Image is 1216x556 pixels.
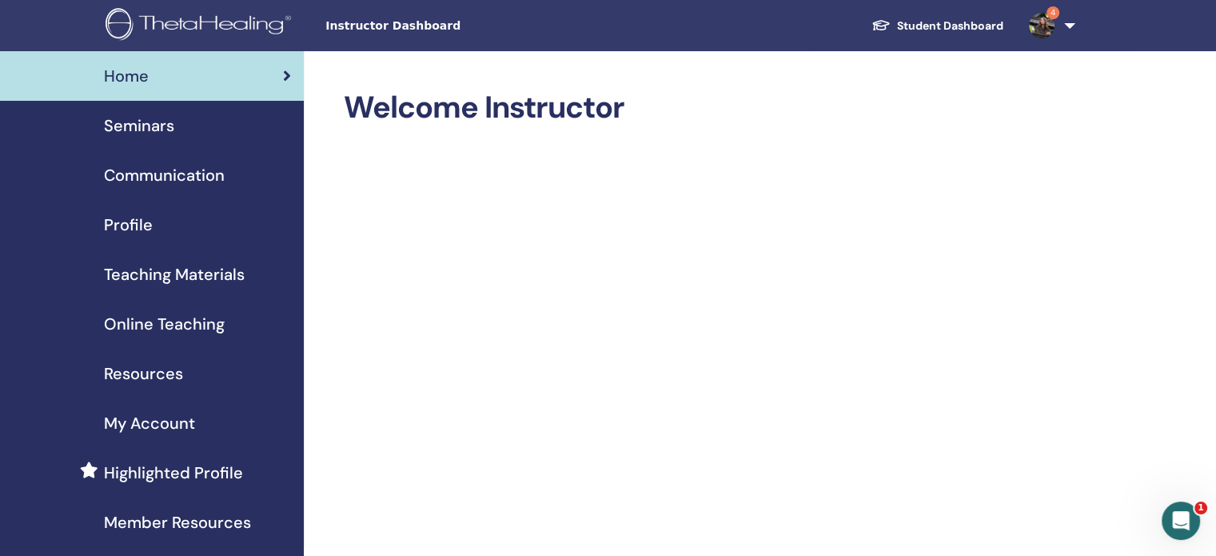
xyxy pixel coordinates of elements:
span: Communication [104,163,225,187]
img: default.jpg [1029,13,1055,38]
span: Profile [104,213,153,237]
span: Online Teaching [104,312,225,336]
a: Student Dashboard [859,11,1016,41]
img: logo.png [106,8,297,44]
span: My Account [104,411,195,435]
span: Member Resources [104,510,251,534]
span: Instructor Dashboard [325,18,565,34]
iframe: Intercom live chat [1162,502,1200,540]
span: Resources [104,362,183,386]
h2: Welcome Instructor [344,90,1072,126]
span: Seminars [104,114,174,138]
span: Highlighted Profile [104,461,243,485]
span: 4 [1047,6,1059,19]
img: graduation-cap-white.svg [871,18,891,32]
span: 1 [1194,502,1207,514]
span: Teaching Materials [104,262,245,286]
span: Home [104,64,149,88]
